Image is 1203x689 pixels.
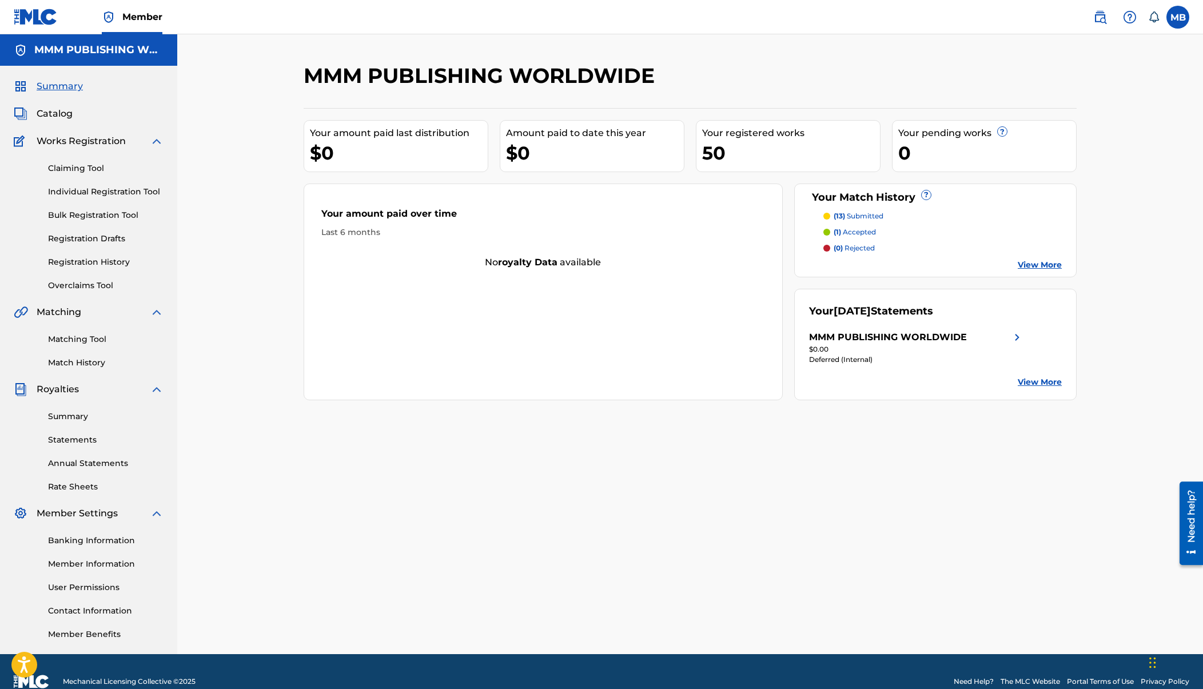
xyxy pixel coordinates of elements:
span: Matching [37,305,81,319]
img: help [1123,10,1137,24]
p: submitted [834,211,883,221]
a: Summary [48,411,164,423]
img: expand [150,507,164,520]
a: View More [1018,376,1062,388]
a: Bulk Registration Tool [48,209,164,221]
img: Royalties [14,383,27,396]
div: Your Match History [809,190,1062,205]
a: Public Search [1089,6,1112,29]
span: Works Registration [37,134,126,148]
div: Amount paid to date this year [506,126,684,140]
div: Deferred (Internal) [809,355,1024,365]
a: Annual Statements [48,457,164,469]
a: (0) rejected [823,243,1062,253]
div: Your Statements [809,304,933,319]
img: logo [14,675,49,688]
a: (1) accepted [823,227,1062,237]
a: View More [1018,259,1062,271]
a: Claiming Tool [48,162,164,174]
a: Statements [48,434,164,446]
div: Notifications [1148,11,1160,23]
a: SummarySummary [14,79,83,93]
a: Portal Terms of Use [1067,676,1134,687]
img: expand [150,305,164,319]
a: The MLC Website [1001,676,1060,687]
span: Mechanical Licensing Collective © 2025 [63,676,196,687]
a: Contact Information [48,605,164,617]
a: Need Help? [954,676,994,687]
a: CatalogCatalog [14,107,73,121]
h5: MMM PUBLISHING WORLDWIDE [34,43,164,57]
a: Member Benefits [48,628,164,640]
div: 50 [702,140,880,166]
div: Help [1118,6,1141,29]
div: Your amount paid over time [321,207,765,226]
span: Royalties [37,383,79,396]
a: Registration History [48,256,164,268]
a: Individual Registration Tool [48,186,164,198]
span: ? [922,190,931,200]
a: (13) submitted [823,211,1062,221]
a: Member Information [48,558,164,570]
a: Banking Information [48,535,164,547]
span: Member [122,10,162,23]
h2: MMM PUBLISHING WORLDWIDE [304,63,660,89]
iframe: Resource Center [1171,477,1203,569]
div: Your pending works [898,126,1076,140]
img: expand [150,383,164,396]
a: Rate Sheets [48,481,164,493]
span: (0) [834,244,843,252]
strong: royalty data [498,257,557,268]
img: Member Settings [14,507,27,520]
div: No available [304,256,782,269]
iframe: Chat Widget [1146,634,1203,689]
span: Summary [37,79,83,93]
a: Match History [48,357,164,369]
div: $0.00 [809,344,1024,355]
img: Accounts [14,43,27,57]
a: Overclaims Tool [48,280,164,292]
img: Summary [14,79,27,93]
a: Privacy Policy [1141,676,1189,687]
img: expand [150,134,164,148]
p: rejected [834,243,875,253]
div: Your amount paid last distribution [310,126,488,140]
div: MMM PUBLISHING WORLDWIDE [809,330,967,344]
img: search [1093,10,1107,24]
span: (1) [834,228,841,236]
div: Drag [1149,646,1156,680]
div: User Menu [1166,6,1189,29]
img: Top Rightsholder [102,10,115,24]
img: Works Registration [14,134,29,148]
div: 0 [898,140,1076,166]
span: [DATE] [834,305,871,317]
p: accepted [834,227,876,237]
a: Matching Tool [48,333,164,345]
span: Member Settings [37,507,118,520]
a: User Permissions [48,582,164,594]
div: Your registered works [702,126,880,140]
img: MLC Logo [14,9,58,25]
img: right chevron icon [1010,330,1024,344]
a: MMM PUBLISHING WORLDWIDEright chevron icon$0.00Deferred (Internal) [809,330,1024,365]
span: ? [998,127,1007,136]
div: $0 [310,140,488,166]
a: Registration Drafts [48,233,164,245]
img: Catalog [14,107,27,121]
span: Catalog [37,107,73,121]
div: Last 6 months [321,226,765,238]
img: Matching [14,305,28,319]
span: (13) [834,212,845,220]
div: $0 [506,140,684,166]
